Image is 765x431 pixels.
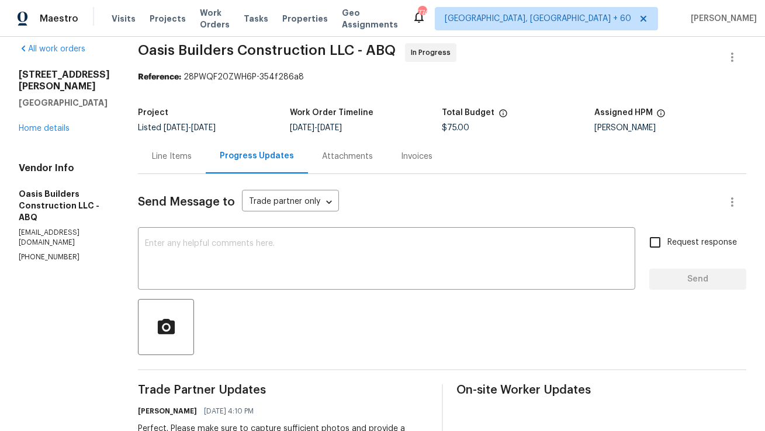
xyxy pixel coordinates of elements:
b: Reference: [138,73,181,81]
span: Projects [150,13,186,25]
h5: Total Budget [442,109,495,117]
h5: Assigned HPM [594,109,653,117]
span: Trade Partner Updates [138,384,428,396]
div: Progress Updates [220,150,294,162]
span: [DATE] [290,124,314,132]
div: [PERSON_NAME] [594,124,746,132]
div: Invoices [401,151,432,162]
h4: Vendor Info [19,162,110,174]
p: [EMAIL_ADDRESS][DOMAIN_NAME] [19,228,110,248]
span: - [164,124,216,132]
div: Line Items [152,151,192,162]
span: Request response [667,237,737,249]
div: Trade partner only [242,193,339,212]
span: [DATE] 4:10 PM [204,405,254,417]
div: 774 [418,7,426,19]
span: [DATE] [164,124,188,132]
h6: [PERSON_NAME] [138,405,197,417]
span: Listed [138,124,216,132]
h2: [STREET_ADDRESS][PERSON_NAME] [19,69,110,92]
span: [GEOGRAPHIC_DATA], [GEOGRAPHIC_DATA] + 60 [445,13,631,25]
a: Home details [19,124,70,133]
span: Tasks [244,15,268,23]
span: The total cost of line items that have been proposed by Opendoor. This sum includes line items th... [499,109,508,124]
span: $75.00 [442,124,470,132]
span: The hpm assigned to this work order. [656,109,666,124]
div: Attachments [322,151,373,162]
span: Maestro [40,13,78,25]
h5: [GEOGRAPHIC_DATA] [19,97,110,109]
span: [DATE] [317,124,342,132]
span: Send Message to [138,196,235,208]
h5: Project [138,109,168,117]
span: Visits [112,13,136,25]
div: 28PWQF20ZWH6P-354f286a8 [138,71,746,83]
span: Work Orders [200,7,230,30]
h5: Work Order Timeline [290,109,373,117]
span: - [290,124,342,132]
span: In Progress [411,47,455,58]
span: Properties [282,13,328,25]
span: On-site Worker Updates [457,384,747,396]
span: Geo Assignments [342,7,398,30]
span: [PERSON_NAME] [686,13,757,25]
p: [PHONE_NUMBER] [19,252,110,262]
span: [DATE] [191,124,216,132]
span: Oasis Builders Construction LLC - ABQ [138,43,396,57]
h5: Oasis Builders Construction LLC - ABQ [19,188,110,223]
a: All work orders [19,45,85,53]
